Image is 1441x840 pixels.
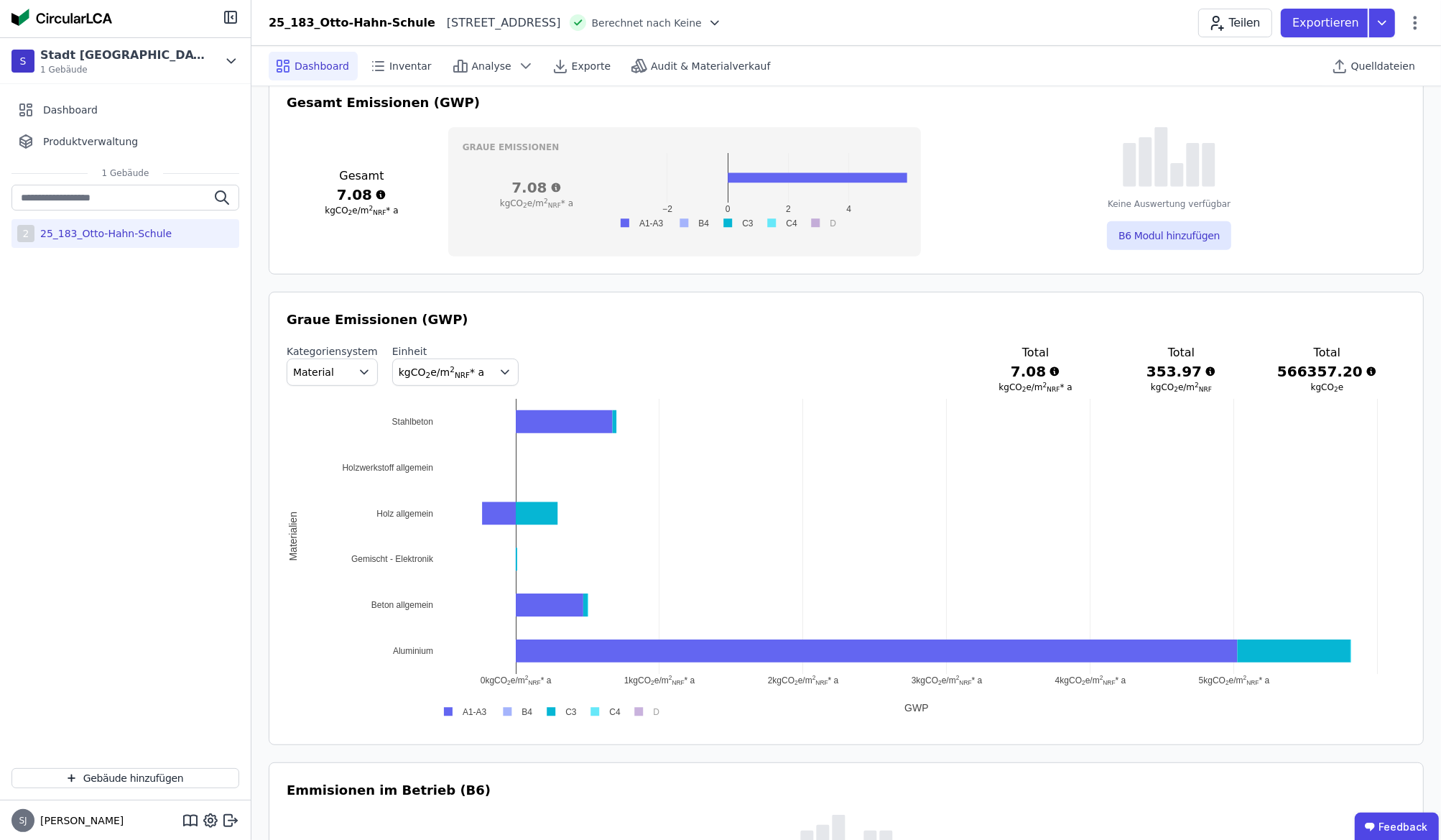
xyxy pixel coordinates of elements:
sub: NRF [548,202,561,209]
span: Audit & Materialverkauf [651,59,770,73]
h3: 566357.20 [1277,361,1377,382]
sub: 2 [1022,386,1027,393]
span: Produktverwaltung [43,134,138,149]
sub: 2 [523,202,527,209]
label: Einheit [392,344,519,359]
h3: Graue Emissionen (GWP) [287,310,1406,330]
sub: NRF [373,209,386,216]
p: Exportieren [1292,14,1362,32]
h3: Emmisionen im Betrieb (B6) [287,780,491,800]
h3: 7.08 [986,361,1085,382]
span: Quelldateien [1351,59,1415,73]
div: 25_183_Otto-Hahn-Schule [34,226,172,241]
img: Concular [11,9,112,26]
sub: NRF [1199,386,1212,393]
span: kgCO e [1311,382,1344,392]
span: Dashboard [295,59,349,73]
sup: 2 [1195,382,1199,389]
sub: 2 [348,209,353,216]
button: Teilen [1198,9,1272,37]
div: 25_183_Otto-Hahn-Schule [269,14,435,32]
button: Gebäude hinzufügen [11,768,239,788]
h3: Total [1131,344,1231,361]
label: Kategoriensystem [287,344,378,359]
div: Stadt [GEOGRAPHIC_DATA] [40,47,205,64]
h3: 353.97 [1131,361,1231,382]
span: Inventar [389,59,432,73]
span: kgCO e/m * a [325,206,398,216]
sub: 2 [1334,386,1338,393]
h3: Gesamt [287,167,437,185]
span: Dashboard [43,103,98,117]
span: kgCO e/m [1151,382,1212,392]
sup: 2 [450,365,455,374]
span: Analyse [472,59,511,73]
sub: 2 [426,371,431,379]
sub: NRF [455,371,470,379]
h3: Total [1277,344,1377,361]
span: kgCO e/m * a [399,366,484,378]
span: SJ [19,816,27,825]
span: kgCO e/m * a [998,382,1072,392]
span: Material [293,365,334,379]
span: [PERSON_NAME] [34,813,124,828]
span: Exporte [572,59,611,73]
button: Material [287,359,378,386]
span: Berechnet nach Keine [592,16,702,30]
h3: Graue Emissionen [463,142,907,153]
h3: Total [986,344,1085,361]
sub: NRF [1047,386,1060,393]
h3: 7.08 [463,177,611,198]
span: 1 Gebäude [88,167,164,179]
div: [STREET_ADDRESS] [435,14,561,32]
div: 2 [17,225,34,242]
span: kgCO e/m * a [500,198,573,208]
h3: Gesamt Emissionen (GWP) [287,93,1406,113]
span: 1 Gebäude [40,64,205,75]
div: Keine Auswertung verfügbar [1108,198,1231,210]
sub: 2 [1174,386,1178,393]
sup: 2 [544,198,548,205]
div: S [11,50,34,73]
img: empty-state [1123,127,1215,187]
sup: 2 [1043,382,1047,389]
sup: 2 [369,205,374,212]
button: B6 Modul hinzufügen [1107,221,1231,250]
button: kgCO2e/m2NRF* a [392,359,519,386]
h3: 7.08 [287,185,437,205]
